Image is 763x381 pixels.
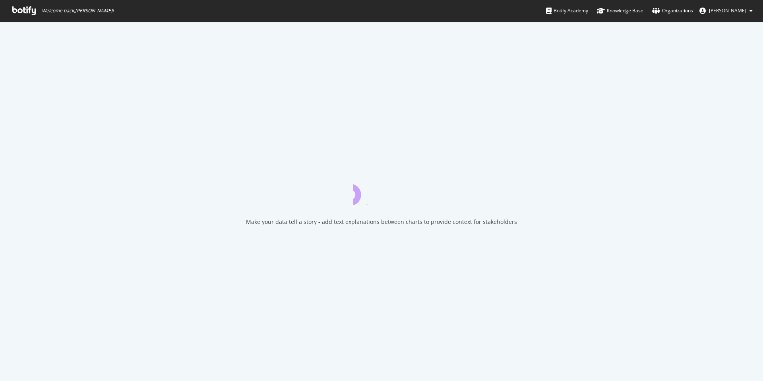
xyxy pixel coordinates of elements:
[42,8,114,14] span: Welcome back, [PERSON_NAME] !
[652,7,693,15] div: Organizations
[693,4,759,17] button: [PERSON_NAME]
[546,7,588,15] div: Botify Academy
[353,177,410,205] div: animation
[246,218,517,226] div: Make your data tell a story - add text explanations between charts to provide context for stakeho...
[709,7,746,14] span: JP Oliveira
[597,7,643,15] div: Knowledge Base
